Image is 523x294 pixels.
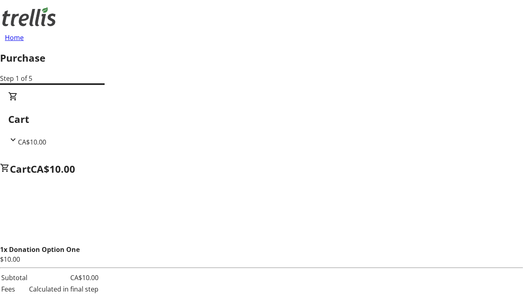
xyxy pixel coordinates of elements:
[18,138,46,147] span: CA$10.00
[29,272,99,283] td: CA$10.00
[8,112,515,127] h2: Cart
[10,162,31,176] span: Cart
[8,91,515,147] div: CartCA$10.00
[1,272,28,283] td: Subtotal
[31,162,75,176] span: CA$10.00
